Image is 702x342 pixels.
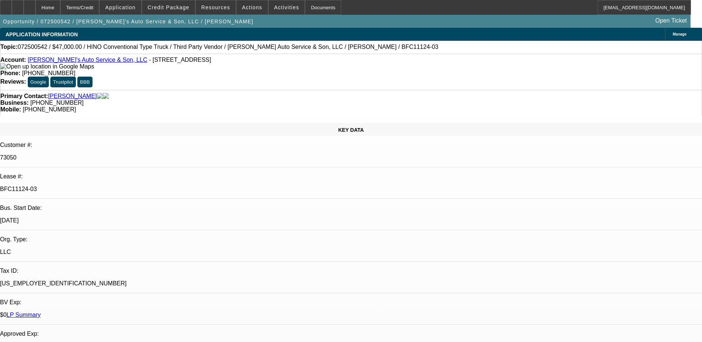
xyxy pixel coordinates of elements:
span: Opportunity / 072500542 / [PERSON_NAME]'s Auto Service & Son, LLC / [PERSON_NAME] [3,19,253,24]
a: LP Summary [7,312,41,318]
span: [PHONE_NUMBER] [30,100,84,106]
a: [PERSON_NAME] [48,93,97,100]
span: 072500542 / $47,000.00 / HINO Conventional Type Truck / Third Party Vendor / [PERSON_NAME] Auto S... [18,44,439,50]
img: linkedin-icon.png [103,93,109,100]
span: APPLICATION INFORMATION [6,31,78,37]
span: [PHONE_NUMBER] [22,70,75,76]
strong: Business: [0,100,28,106]
strong: Phone: [0,70,20,76]
span: Actions [242,4,262,10]
strong: Primary Contact: [0,93,48,100]
button: Application [100,0,141,14]
span: - [STREET_ADDRESS] [149,57,211,63]
strong: Topic: [0,44,18,50]
button: Resources [196,0,236,14]
a: [PERSON_NAME]'s Auto Service & Son, LLC [28,57,147,63]
span: Resources [201,4,230,10]
img: facebook-icon.png [97,93,103,100]
strong: Reviews: [0,78,26,85]
button: Google [28,77,49,87]
a: View Google Maps [0,63,94,70]
span: KEY DATA [338,127,364,133]
strong: Account: [0,57,26,63]
button: BBB [77,77,93,87]
button: Trustpilot [50,77,75,87]
img: Open up location in Google Maps [0,63,94,70]
span: [PHONE_NUMBER] [23,106,76,113]
button: Credit Package [142,0,195,14]
button: Actions [236,0,268,14]
span: Application [105,4,135,10]
a: Open Ticket [652,14,690,27]
span: Credit Package [148,4,189,10]
span: Activities [274,4,299,10]
button: Activities [269,0,305,14]
strong: Mobile: [0,106,21,113]
span: Manage [673,32,686,36]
